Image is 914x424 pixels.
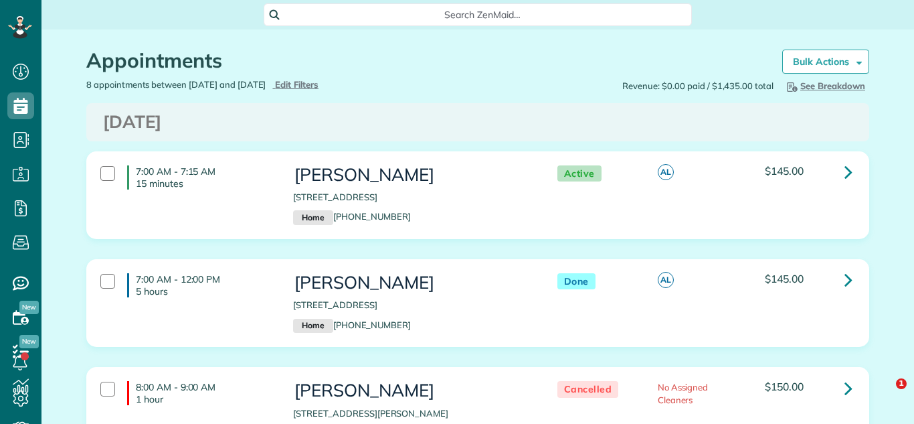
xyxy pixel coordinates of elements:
[658,164,674,180] span: AL
[557,165,602,182] span: Active
[293,211,411,222] a: Home[PHONE_NUMBER]
[293,320,411,330] a: Home[PHONE_NUMBER]
[293,273,530,293] h3: [PERSON_NAME]
[765,272,804,285] span: $145.00
[869,378,901,411] iframe: Intercom live chat
[765,164,804,178] span: $145.00
[658,382,709,405] span: No Assigned Cleaners
[136,393,273,405] p: 1 hour
[557,381,619,398] span: Cancelled
[272,79,318,90] a: Edit Filters
[136,178,273,190] p: 15 minutes
[136,285,273,297] p: 5 hours
[622,80,773,92] span: Revenue: $0.00 paid / $1,435.00 total
[86,50,762,72] h1: Appointments
[780,78,869,93] button: See Breakdown
[103,113,852,132] h3: [DATE]
[127,165,273,190] h4: 7:00 AM - 7:15 AM
[896,378,907,389] span: 1
[784,80,865,91] span: See Breakdown
[19,335,39,348] span: New
[793,56,849,68] strong: Bulk Actions
[293,210,333,225] small: Home
[127,273,273,297] h4: 7:00 AM - 12:00 PM
[293,299,530,311] p: [STREET_ADDRESS]
[293,381,530,401] h3: [PERSON_NAME]
[76,78,478,91] div: 8 appointments between [DATE] and [DATE]
[293,191,530,204] p: [STREET_ADDRESS]
[293,407,530,420] p: [STREET_ADDRESS][PERSON_NAME]
[293,165,530,185] h3: [PERSON_NAME]
[275,79,318,90] span: Edit Filters
[658,272,674,288] span: AL
[293,319,333,334] small: Home
[782,50,869,74] a: Bulk Actions
[765,380,804,393] span: $150.00
[127,381,273,405] h4: 8:00 AM - 9:00 AM
[19,301,39,314] span: New
[557,273,596,290] span: Done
